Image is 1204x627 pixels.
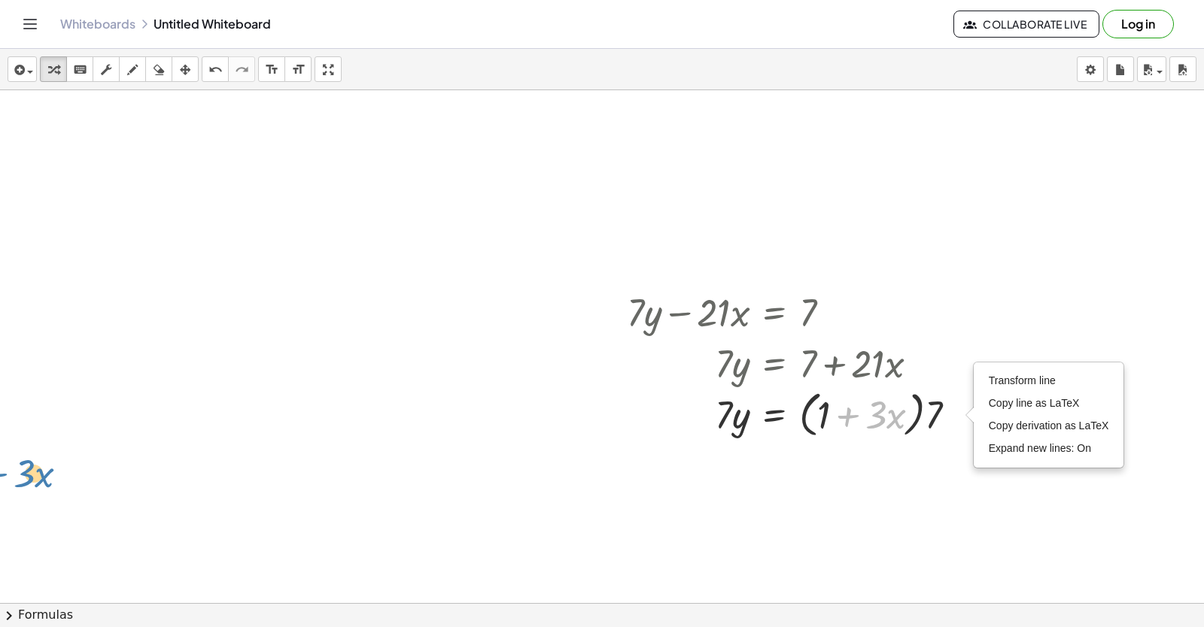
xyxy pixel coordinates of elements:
button: undo [202,56,229,82]
i: undo [208,61,223,79]
span: Copy line as LaTeX [989,397,1080,409]
i: keyboard [73,61,87,79]
button: Toggle navigation [18,12,42,36]
span: Transform line [989,374,1056,386]
i: format_size [291,61,306,79]
span: Collaborate Live [966,17,1087,31]
button: Collaborate Live [953,11,1099,38]
span: Expand new lines: On [989,442,1091,454]
button: format_size [284,56,312,82]
button: Log in [1102,10,1174,38]
i: redo [235,61,249,79]
span: Copy derivation as LaTeX [989,420,1109,432]
button: keyboard [66,56,93,82]
button: format_size [258,56,285,82]
i: format_size [265,61,279,79]
a: Whiteboards [60,17,135,32]
button: redo [228,56,255,82]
